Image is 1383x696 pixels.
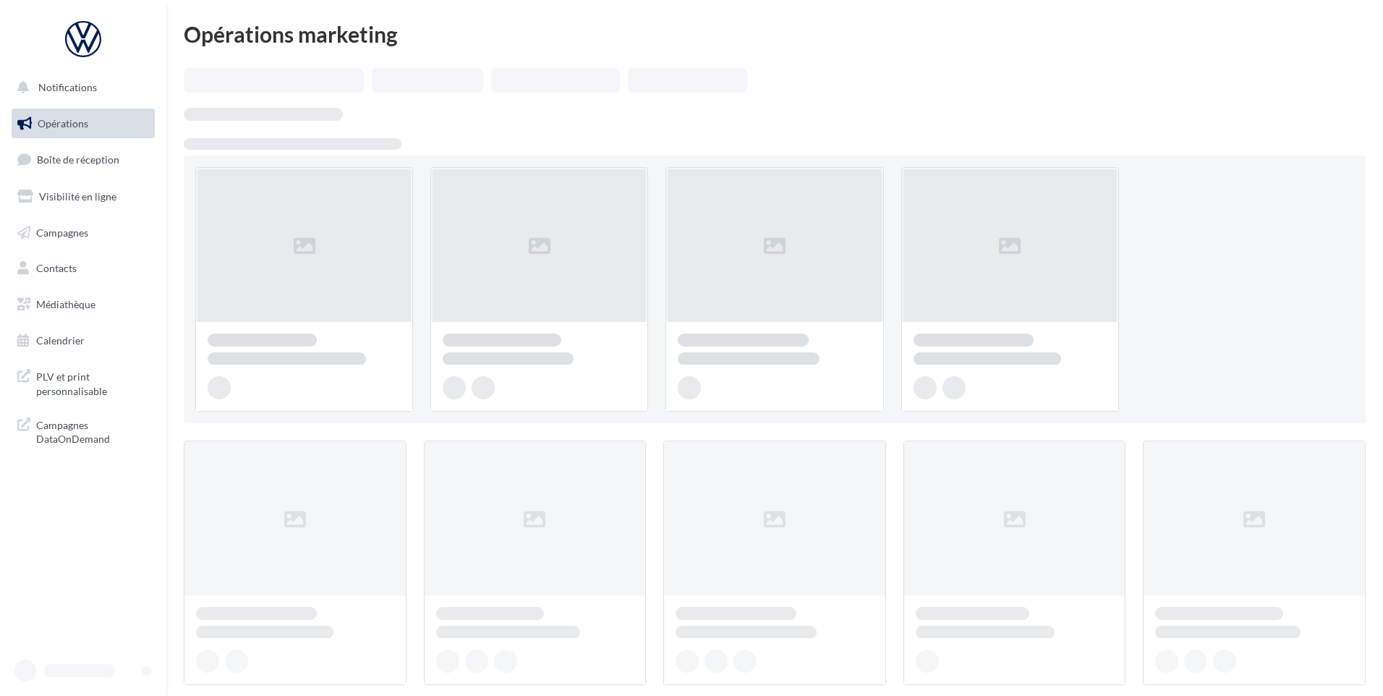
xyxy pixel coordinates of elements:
button: Notifications [9,72,152,103]
a: Opérations [9,109,158,139]
span: Notifications [38,81,97,93]
a: Calendrier [9,326,158,356]
span: Campagnes DataOnDemand [36,415,149,446]
span: Opérations [38,117,88,130]
span: Boîte de réception [37,153,119,166]
span: Calendrier [36,334,85,347]
a: Campagnes [9,218,158,248]
a: Médiathèque [9,289,158,320]
a: Visibilité en ligne [9,182,158,212]
a: Campagnes DataOnDemand [9,409,158,452]
span: Médiathèque [36,298,95,310]
span: PLV et print personnalisable [36,367,149,398]
a: PLV et print personnalisable [9,361,158,404]
div: Opérations marketing [184,23,1366,45]
a: Contacts [9,253,158,284]
a: Boîte de réception [9,144,158,175]
span: Visibilité en ligne [39,190,116,203]
span: Contacts [36,262,77,274]
span: Campagnes [36,226,88,238]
